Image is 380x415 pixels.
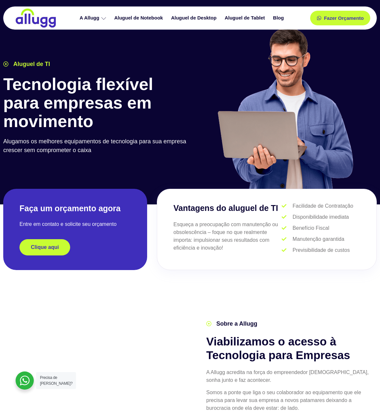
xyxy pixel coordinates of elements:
span: Disponibilidade imediata [291,213,349,221]
a: Blog [270,12,289,24]
img: aluguel de ti para startups [215,27,355,189]
img: locação de TI é Allugg [15,8,57,28]
span: Aluguel de TI [12,60,50,69]
span: Benefício Fiscal [291,224,329,232]
a: Aluguel de Tablet [222,12,270,24]
span: Fazer Orçamento [324,16,364,20]
a: A Allugg [76,12,111,24]
p: A Allugg acredita na força do empreendedor [DEMOGRAPHIC_DATA], sonha junto e faz acontecer. [206,369,377,384]
a: Aluguel de Desktop [168,12,222,24]
a: Fazer Orçamento [310,11,370,25]
p: Somos a ponte que liga o seu colaborador ao equipamento que ele precisa para levar sua empresa a ... [206,389,377,412]
h2: Viabilizamos o acesso à Tecnologia para Empresas [206,335,377,362]
h2: Faça um orçamento agora [19,203,131,214]
span: Manutenção garantida [291,235,344,243]
h1: Tecnologia flexível para empresas em movimento [3,75,187,131]
a: Clique aqui [19,239,70,255]
p: Entre em contato e solicite seu orçamento [19,220,131,228]
p: Esqueça a preocupação com manutenção ou obsolescência – foque no que realmente importa: impulsion... [173,221,282,252]
span: Precisa de [PERSON_NAME]? [40,375,72,386]
span: Sobre a Allugg [215,319,257,328]
span: Facilidade de Contratação [291,202,353,210]
h3: Vantagens do aluguel de TI [173,202,282,214]
a: Aluguel de Notebook [111,12,168,24]
span: Clique aqui [31,245,59,250]
span: Previsibilidade de custos [291,246,350,254]
p: Alugamos os melhores equipamentos de tecnologia para sua empresa crescer sem comprometer o caixa [3,137,187,155]
iframe: Chat Widget [348,384,380,415]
